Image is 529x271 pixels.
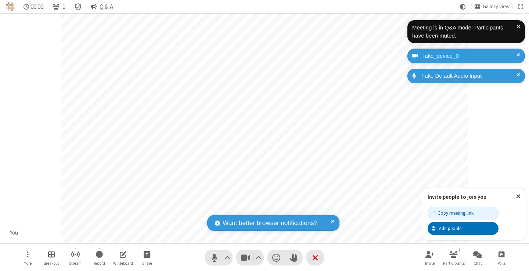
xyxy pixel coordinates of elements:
span: 00:00 [30,3,43,10]
button: Open participant list [443,247,465,268]
button: Open shared whiteboard [112,247,134,268]
button: End or leave meeting [306,250,324,265]
div: You [7,229,21,237]
button: Raise hand [285,250,303,265]
button: Stop video (⌘+Shift+V) [236,250,264,265]
button: Using system theme [457,1,469,12]
span: Invite [425,261,435,265]
button: Open poll [490,247,512,268]
div: 1 [457,247,463,253]
button: Open menu [17,247,39,268]
button: Change layout [471,1,512,12]
div: Timer [21,1,47,12]
button: Add people [428,222,499,235]
button: Invite participants (⌘+Shift+I) [419,247,441,268]
button: Start streaming [64,247,86,268]
button: Start sharing [136,247,158,268]
button: Audio settings [223,250,233,265]
button: Close popover [511,187,526,205]
div: Meeting details Encryption enabled [71,1,85,12]
button: Copy meeting link [428,207,499,219]
span: More [24,261,32,265]
button: Mute (⌘+Shift+A) [205,250,233,265]
span: 1 [62,3,65,10]
div: Copy meeting link [432,210,474,217]
span: Q & A [100,3,113,10]
span: Whiteboard [113,261,133,265]
button: Fullscreen [515,1,526,12]
div: Fake Default Audio Input [419,72,519,80]
img: QA Selenium DO NOT DELETE OR CHANGE [6,2,15,11]
div: Meeting is in Q&A mode: Participants have been muted. [412,24,517,40]
button: Manage Breakout Rooms [40,247,62,268]
span: Want better browser notifications? [223,218,317,228]
span: Gallery view [483,4,510,10]
span: Polls [497,261,505,265]
button: Q & A [88,1,116,12]
button: Open participant list [49,1,68,12]
button: Open chat [467,247,489,268]
button: Video setting [254,250,264,265]
span: Record [94,261,105,265]
label: Invite people to join you [428,193,486,200]
span: Stream [69,261,82,265]
span: Chat [474,261,482,265]
div: fake_device_0 [421,52,519,60]
span: Participants [443,261,465,265]
button: Start recording [88,247,110,268]
span: Share [142,261,152,265]
button: Send a reaction [267,250,285,265]
span: Breakout [44,261,59,265]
